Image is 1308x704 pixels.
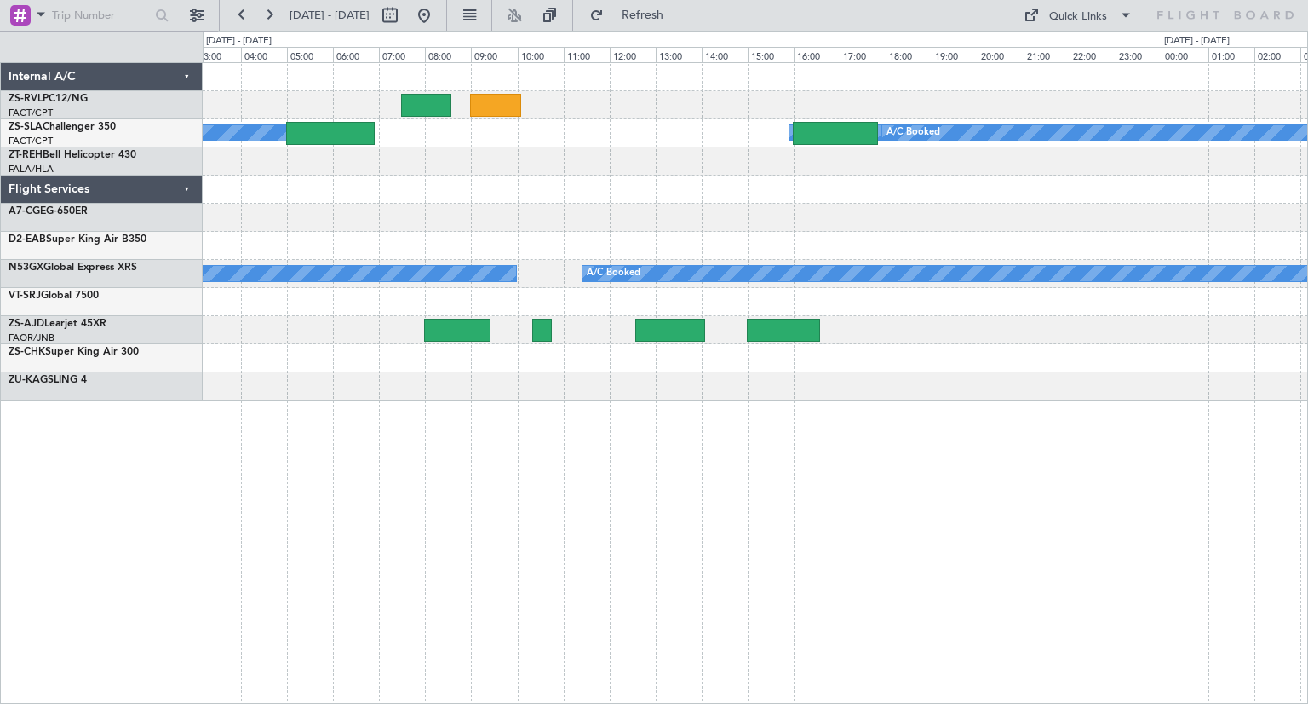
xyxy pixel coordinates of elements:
[9,122,43,132] span: ZS-SLA
[333,47,379,62] div: 06:00
[840,47,886,62] div: 17:00
[702,47,748,62] div: 14:00
[1024,47,1070,62] div: 21:00
[1049,9,1107,26] div: Quick Links
[1015,2,1141,29] button: Quick Links
[9,234,146,245] a: D2-EABSuper King Air B350
[9,291,41,301] span: VT-SRJ
[9,263,137,273] a: N53GXGlobal Express XRS
[794,47,840,62] div: 16:00
[656,47,702,62] div: 13:00
[425,47,471,62] div: 08:00
[748,47,794,62] div: 15:00
[518,47,564,62] div: 10:00
[886,120,940,146] div: A/C Booked
[1164,34,1230,49] div: [DATE] - [DATE]
[290,8,370,23] span: [DATE] - [DATE]
[9,150,136,160] a: ZT-REHBell Helicopter 430
[1162,47,1208,62] div: 00:00
[9,291,99,301] a: VT-SRJGlobal 7500
[9,94,88,104] a: ZS-RVLPC12/NG
[582,2,684,29] button: Refresh
[9,319,106,329] a: ZS-AJDLearjet 45XR
[587,261,640,286] div: A/C Booked
[471,47,517,62] div: 09:00
[9,206,88,216] a: A7-CGEG-650ER
[1208,47,1254,62] div: 01:00
[607,9,679,21] span: Refresh
[9,332,54,344] a: FAOR/JNB
[9,375,48,385] span: ZU-KAG
[9,319,44,329] span: ZS-AJD
[9,206,46,216] span: A7-CGE
[9,94,43,104] span: ZS-RVL
[206,34,272,49] div: [DATE] - [DATE]
[9,135,53,147] a: FACT/CPT
[9,107,53,119] a: FACT/CPT
[9,347,45,357] span: ZS-CHK
[564,47,610,62] div: 11:00
[287,47,333,62] div: 05:00
[610,47,656,62] div: 12:00
[978,47,1024,62] div: 20:00
[9,347,139,357] a: ZS-CHKSuper King Air 300
[9,375,87,385] a: ZU-KAGSLING 4
[379,47,425,62] div: 07:00
[9,163,54,176] a: FALA/HLA
[932,47,978,62] div: 19:00
[195,47,241,62] div: 03:00
[1254,47,1300,62] div: 02:00
[886,47,932,62] div: 18:00
[241,47,287,62] div: 04:00
[52,3,150,28] input: Trip Number
[1070,47,1116,62] div: 22:00
[1116,47,1162,62] div: 23:00
[9,122,116,132] a: ZS-SLAChallenger 350
[9,234,46,245] span: D2-EAB
[9,263,43,273] span: N53GX
[9,150,43,160] span: ZT-REH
